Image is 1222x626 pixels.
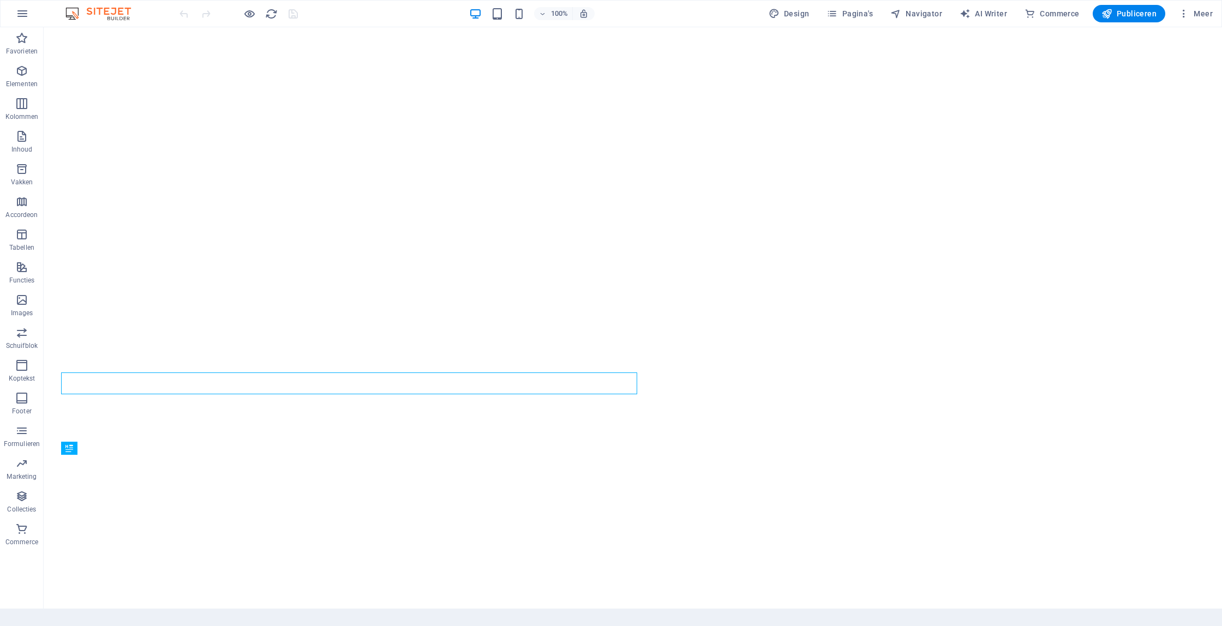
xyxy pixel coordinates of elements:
p: Functies [9,276,35,285]
button: Meer [1174,5,1217,22]
button: AI Writer [955,5,1011,22]
p: Marketing [7,472,37,481]
p: Footer [12,407,32,416]
p: Vakken [11,178,33,186]
span: Meer [1178,8,1213,19]
p: Collecties [7,505,36,514]
i: Stel bij het wijzigen van de grootte van de weergegeven website automatisch het juist zoomniveau ... [579,9,589,19]
button: Commerce [1020,5,1084,22]
button: 100% [534,7,573,20]
p: Inhoud [11,145,33,154]
p: Tabellen [9,243,34,252]
button: Klik hier om de voorbeeldmodus te verlaten en verder te gaan met bewerken [243,7,256,20]
p: Commerce [5,538,38,546]
p: Accordeon [5,210,38,219]
p: Kolommen [5,112,39,121]
span: Commerce [1025,8,1080,19]
p: Favorieten [6,47,38,56]
div: Design (Ctrl+Alt+Y) [764,5,814,22]
span: AI Writer [960,8,1007,19]
span: Design [769,8,810,19]
button: Design [764,5,814,22]
button: reload [265,7,278,20]
img: Editor Logo [63,7,145,20]
span: Publiceren [1101,8,1157,19]
p: Formulieren [4,440,40,448]
p: Images [11,309,33,317]
h6: 100% [550,7,568,20]
p: Koptekst [9,374,35,383]
span: Navigator [890,8,942,19]
button: Pagina's [822,5,877,22]
p: Schuifblok [6,341,38,350]
button: Navigator [886,5,947,22]
span: Pagina's [826,8,873,19]
button: Publiceren [1093,5,1165,22]
p: Elementen [6,80,38,88]
i: Pagina opnieuw laden [265,8,278,20]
